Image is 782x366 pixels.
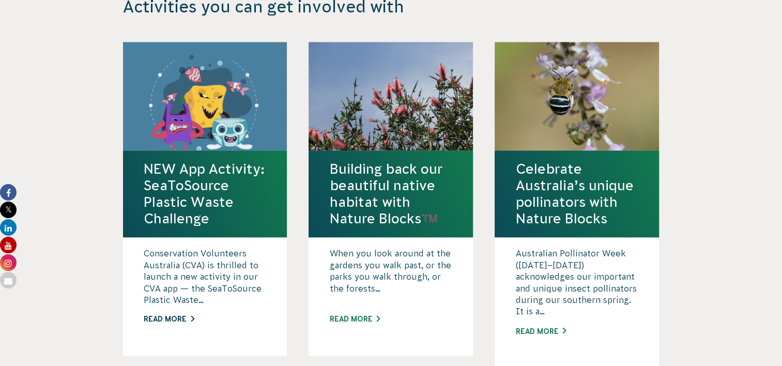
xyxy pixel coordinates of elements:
[329,161,452,227] a: Building back our beautiful native habitat with Nature Blocks™️
[329,248,452,294] p: When you look around at the gardens you walk past, or the parks you walk through, or the forests…
[515,326,638,337] a: Read More
[144,161,267,227] a: NEW App Activity: SeaToSource Plastic Waste Challenge
[515,248,638,317] p: Australian Pollinator Week ([DATE]–[DATE]) acknowledges our important and unique insect pollinato...
[515,161,638,227] a: Celebrate Australia’s unique pollinators with Nature Blocks
[144,248,267,306] p: Conservation Volunteers Australia (CVA) is thrilled to launch a new activity in our CVA app — the...
[144,314,267,325] a: Read More
[329,314,452,325] a: Read More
